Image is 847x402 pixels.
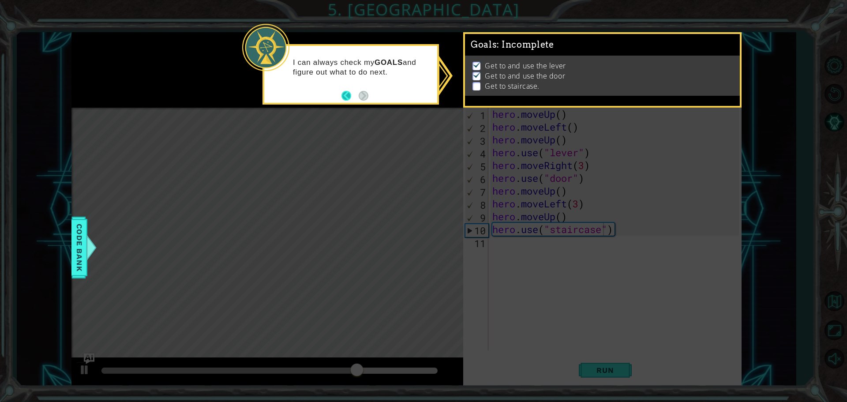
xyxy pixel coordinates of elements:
p: Get to and use the door [485,71,565,81]
button: Back [341,91,359,101]
span: : Incomplete [497,39,554,50]
img: Check mark for checkbox [472,71,481,78]
p: Get to staircase. [485,81,539,91]
button: Next [359,91,368,101]
img: Check mark for checkbox [472,61,481,68]
span: Goals [471,39,554,50]
p: I can always check my and figure out what to do next. [293,58,431,77]
span: Code Bank [72,221,86,274]
strong: GOALS [375,58,403,67]
p: Get to and use the lever [485,61,566,71]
